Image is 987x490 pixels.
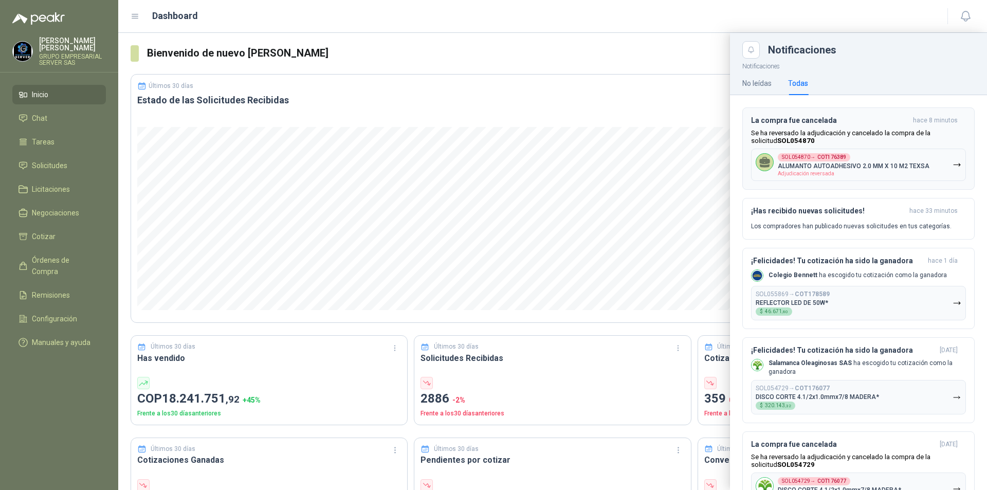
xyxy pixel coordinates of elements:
[756,402,795,410] div: $
[778,162,929,170] p: ALUMANTO AUTOADHESIVO 2.0 MM X 10 M2 TEXSA
[32,160,67,171] span: Solicitudes
[12,333,106,352] a: Manuales y ayuda
[751,453,966,468] p: Se ha reversado la adjudicación y cancelado la compra de la solicitud
[742,41,760,59] button: Close
[13,42,32,61] img: Company Logo
[742,198,975,240] button: ¡Has recibido nuevas solicitudes!hace 33 minutos Los compradores han publicado nuevas solicitudes...
[742,78,772,89] div: No leídas
[756,385,830,392] p: SOL054729 →
[769,271,947,280] p: ha escogido tu cotización como la ganadora
[778,477,850,485] div: SOL054729 →
[782,310,788,314] span: ,80
[751,222,952,231] p: Los compradores han publicado nuevas solicitudes en tus categorías.
[32,113,47,124] span: Chat
[751,116,909,125] h3: La compra fue cancelada
[940,346,958,355] span: [DATE]
[913,116,958,125] span: hace 8 minutos
[785,404,791,408] span: ,32
[778,153,850,161] div: SOL054870 →
[909,207,958,215] span: hace 33 minutos
[795,385,830,392] b: COT176077
[788,78,808,89] div: Todas
[742,107,975,190] button: La compra fue canceladahace 8 minutos Se ha reversado la adjudicación y cancelado la compra de la...
[730,59,987,71] p: Notificaciones
[751,129,966,144] p: Se ha reversado la adjudicación y cancelado la compra de la solicitud
[12,250,106,281] a: Órdenes de Compra
[817,155,846,160] b: COT176389
[32,207,79,219] span: Negociaciones
[12,85,106,104] a: Inicio
[751,149,966,181] button: SOL054870→COT176389ALUMANTO AUTOADHESIVO 2.0 MM X 10 M2 TEXSAAdjudicación reversada
[32,255,96,277] span: Órdenes de Compra
[756,307,792,316] div: $
[751,286,966,320] button: SOL055869→COT178589REFLECTOR LED DE 50W*$46.671,80
[817,479,846,484] b: COT176077
[765,403,791,408] span: 320.143
[32,337,90,348] span: Manuales y ayuda
[32,313,77,324] span: Configuración
[12,156,106,175] a: Solicitudes
[742,248,975,329] button: ¡Felicidades! Tu cotización ha sido la ganadorahace 1 día Company LogoColegio Bennett ha escogido...
[152,9,198,23] h1: Dashboard
[777,461,815,468] b: SOL054729
[12,227,106,246] a: Cotizar
[778,171,834,176] span: Adjudicación reversada
[756,291,830,298] p: SOL055869 →
[752,359,763,371] img: Company Logo
[765,309,788,314] span: 46.671
[12,12,65,25] img: Logo peakr
[751,257,924,265] h3: ¡Felicidades! Tu cotización ha sido la ganadora
[32,136,54,148] span: Tareas
[756,299,828,306] p: REFLECTOR LED DE 50W*
[769,359,966,376] p: ha escogido tu cotización como la ganadora
[940,440,958,449] span: [DATE]
[768,45,975,55] div: Notificaciones
[769,271,817,279] b: Colegio Bennett
[39,53,106,66] p: GRUPO EMPRESARIAL SERVER SAS
[756,393,879,401] p: DISCO CORTE 4.1/2x1.0mmx7/8 MADERA*
[751,380,966,414] button: SOL054729→COT176077DISCO CORTE 4.1/2x1.0mmx7/8 MADERA*$320.143,32
[742,337,975,424] button: ¡Felicidades! Tu cotización ha sido la ganadora[DATE] Company LogoSalamanca Oleaginosas SAS ha es...
[752,270,763,281] img: Company Logo
[795,291,830,298] b: COT178589
[751,440,936,449] h3: La compra fue cancelada
[12,179,106,199] a: Licitaciones
[12,309,106,329] a: Configuración
[12,285,106,305] a: Remisiones
[12,132,106,152] a: Tareas
[751,346,936,355] h3: ¡Felicidades! Tu cotización ha sido la ganadora
[32,231,56,242] span: Cotizar
[928,257,958,265] span: hace 1 día
[39,37,106,51] p: [PERSON_NAME] [PERSON_NAME]
[12,108,106,128] a: Chat
[32,184,70,195] span: Licitaciones
[32,289,70,301] span: Remisiones
[32,89,48,100] span: Inicio
[751,207,905,215] h3: ¡Has recibido nuevas solicitudes!
[777,137,815,144] b: SOL054870
[769,359,852,367] b: Salamanca Oleaginosas SAS
[12,203,106,223] a: Negociaciones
